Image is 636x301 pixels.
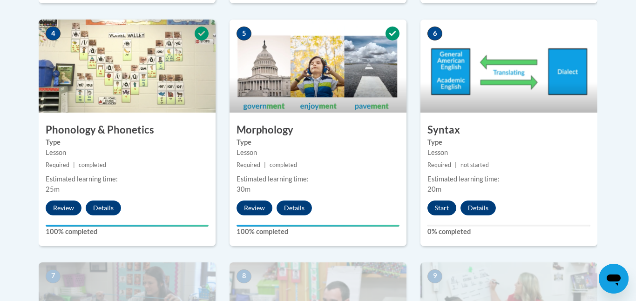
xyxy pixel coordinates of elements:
[237,201,272,215] button: Review
[237,137,399,147] label: Type
[599,264,629,294] iframe: Button to launch messaging window
[46,269,61,283] span: 7
[46,225,209,227] div: Your progress
[79,161,106,168] span: completed
[46,227,209,237] label: 100% completed
[46,201,81,215] button: Review
[39,123,216,137] h3: Phonology & Phonetics
[455,161,457,168] span: |
[427,137,590,147] label: Type
[237,161,260,168] span: Required
[86,201,121,215] button: Details
[237,174,399,184] div: Estimated learning time:
[46,147,209,158] div: Lesson
[237,27,251,40] span: 5
[237,185,250,193] span: 30m
[46,174,209,184] div: Estimated learning time:
[237,225,399,227] div: Your progress
[427,269,442,283] span: 9
[460,201,496,215] button: Details
[73,161,75,168] span: |
[230,123,406,137] h3: Morphology
[237,269,251,283] span: 8
[270,161,297,168] span: completed
[237,227,399,237] label: 100% completed
[427,227,590,237] label: 0% completed
[427,147,590,158] div: Lesson
[46,161,69,168] span: Required
[264,161,266,168] span: |
[420,20,597,113] img: Course Image
[230,20,406,113] img: Course Image
[420,123,597,137] h3: Syntax
[427,185,441,193] span: 20m
[237,147,399,158] div: Lesson
[46,27,61,40] span: 4
[46,137,209,147] label: Type
[427,161,451,168] span: Required
[277,201,312,215] button: Details
[427,174,590,184] div: Estimated learning time:
[46,185,60,193] span: 25m
[460,161,489,168] span: not started
[427,27,442,40] span: 6
[427,201,456,215] button: Start
[39,20,216,113] img: Course Image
